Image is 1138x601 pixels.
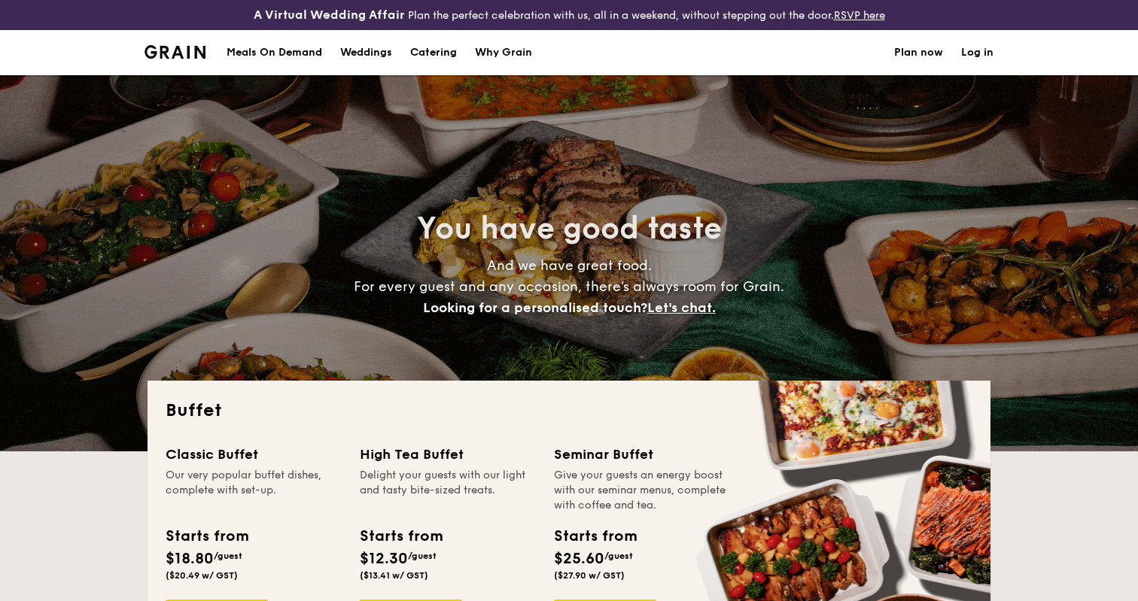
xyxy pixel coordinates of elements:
div: Why Grain [475,30,532,75]
span: /guest [604,551,633,561]
a: Why Grain [466,30,541,75]
a: RSVP here [834,9,885,22]
div: Seminar Buffet [554,444,730,465]
div: Delight your guests with our light and tasty bite-sized treats. [360,468,536,513]
h1: Catering [410,30,457,75]
a: Logotype [145,45,205,59]
div: Classic Buffet [166,444,342,465]
span: $18.80 [166,550,214,568]
span: ($27.90 w/ GST) [554,570,625,581]
span: ($20.49 w/ GST) [166,570,238,581]
a: Weddings [331,30,401,75]
h2: Buffet [166,399,972,423]
div: Weddings [340,30,392,75]
span: Let's chat. [647,299,716,316]
div: Starts from [554,525,636,548]
div: Plan the perfect celebration with us, all in a weekend, without stepping out the door. [190,6,948,24]
div: High Tea Buffet [360,444,536,465]
div: Our very popular buffet dishes, complete with set-up. [166,468,342,513]
span: ($13.41 w/ GST) [360,570,428,581]
h4: A Virtual Wedding Affair [254,6,405,24]
div: Give your guests an energy boost with our seminar menus, complete with coffee and tea. [554,468,730,513]
div: Starts from [166,525,248,548]
a: Log in [961,30,993,75]
a: Catering [401,30,466,75]
div: Starts from [360,525,442,548]
img: Grain [145,45,205,59]
span: /guest [408,551,437,561]
a: Plan now [894,30,943,75]
span: /guest [214,551,242,561]
div: Meals On Demand [227,30,322,75]
span: $25.60 [554,550,604,568]
a: Meals On Demand [218,30,331,75]
span: $12.30 [360,550,408,568]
